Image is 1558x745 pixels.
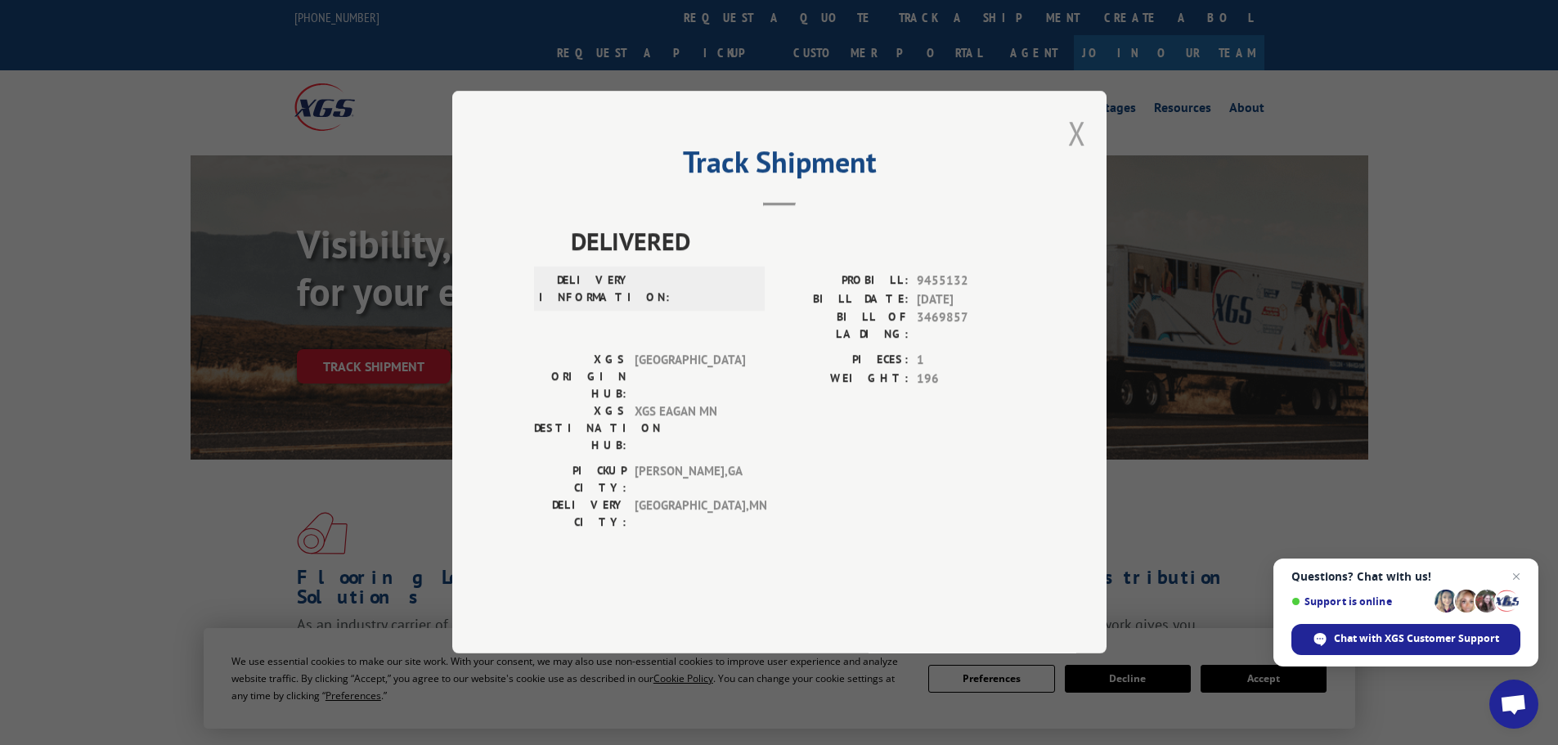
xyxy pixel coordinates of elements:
[635,352,745,403] span: [GEOGRAPHIC_DATA]
[779,272,909,291] label: PROBILL:
[1506,567,1526,586] span: Close chat
[1068,111,1086,155] button: Close modal
[779,309,909,343] label: BILL OF LADING:
[1291,595,1429,608] span: Support is online
[917,309,1025,343] span: 3469857
[917,272,1025,291] span: 9455132
[534,352,626,403] label: XGS ORIGIN HUB:
[635,463,745,497] span: [PERSON_NAME] , GA
[1291,570,1520,583] span: Questions? Chat with us!
[1291,624,1520,655] div: Chat with XGS Customer Support
[917,290,1025,309] span: [DATE]
[917,352,1025,370] span: 1
[779,352,909,370] label: PIECES:
[534,150,1025,182] h2: Track Shipment
[534,497,626,532] label: DELIVERY CITY:
[1334,631,1499,646] span: Chat with XGS Customer Support
[917,370,1025,388] span: 196
[539,272,631,307] label: DELIVERY INFORMATION:
[635,497,745,532] span: [GEOGRAPHIC_DATA] , MN
[1489,680,1538,729] div: Open chat
[534,463,626,497] label: PICKUP CITY:
[779,290,909,309] label: BILL DATE:
[779,370,909,388] label: WEIGHT:
[635,403,745,455] span: XGS EAGAN MN
[571,223,1025,260] span: DELIVERED
[534,403,626,455] label: XGS DESTINATION HUB:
